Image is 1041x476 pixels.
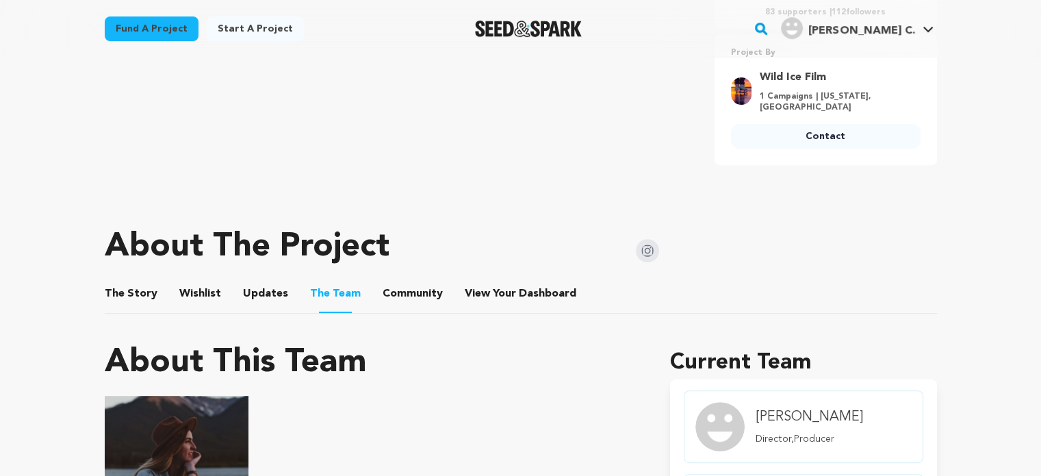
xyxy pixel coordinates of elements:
img: user.png [781,17,803,39]
span: The [105,286,125,302]
h1: About The Project [105,231,389,264]
h1: Current Team [670,347,936,379]
span: Dashboard [519,286,576,302]
span: Your [465,286,579,302]
span: Updates [243,286,288,302]
a: Start a project [207,16,304,41]
a: ViewYourDashboard [465,286,579,302]
a: Fund a project [105,16,198,41]
a: member.name Profile [684,390,923,463]
span: Wishlist [179,286,221,302]
p: Director,Producer [756,432,863,446]
span: Team [310,286,361,302]
a: Goto Wild Ice Film profile [760,69,912,86]
span: The [310,286,330,302]
span: Mansavage C.'s Profile [778,14,936,43]
img: Seed&Spark Logo Dark Mode [475,21,582,37]
h1: About This Team [105,347,367,379]
a: Mansavage C.'s Profile [778,14,936,39]
a: Seed&Spark Homepage [475,21,582,37]
img: Seed&Spark Instagram Icon [636,239,659,262]
div: Mansavage C.'s Profile [781,17,914,39]
p: 1 Campaigns | [US_STATE], [GEOGRAPHIC_DATA] [760,91,912,113]
span: Story [105,286,157,302]
span: Community [383,286,443,302]
img: e185fddf824c56ec.jpg [731,77,751,105]
img: Team Image [695,402,745,451]
span: [PERSON_NAME] C. [808,25,914,36]
h4: [PERSON_NAME] [756,408,863,427]
a: Contact [731,124,921,149]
